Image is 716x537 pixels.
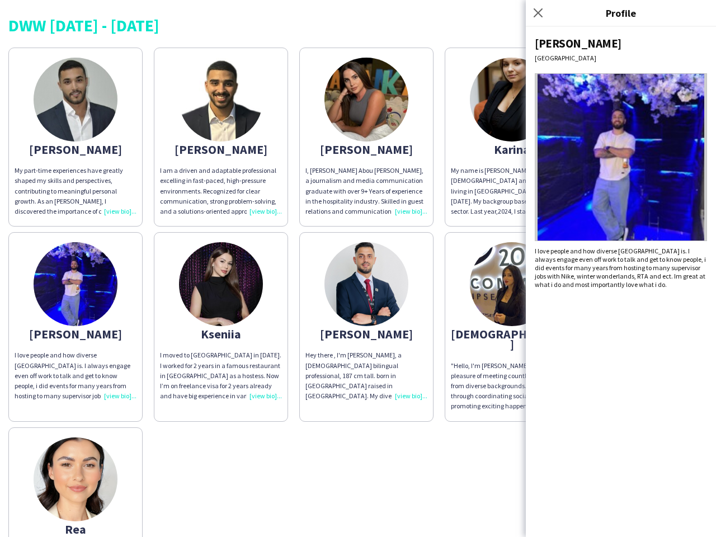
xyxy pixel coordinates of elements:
[160,350,282,401] div: I moved to [GEOGRAPHIC_DATA] in [DATE]. I worked for 2 years in a famous restaurant in [GEOGRAPHI...
[535,36,707,51] div: [PERSON_NAME]
[34,437,117,521] img: thumb-8378dd9b-9fe5-4f27-a785-a8afdcbe3a4b.jpg
[15,350,136,401] div: I love people and how diverse [GEOGRAPHIC_DATA] is. I always engage even off work to talk and get...
[160,166,282,216] div: I am a driven and adaptable professional excelling in fast-paced, high-pressure environments. Rec...
[451,361,573,412] div: "Hello, I'm [PERSON_NAME] I've had the pleasure of meeting countless individuals from diverse bac...
[160,144,282,154] div: [PERSON_NAME]
[526,6,716,20] h3: Profile
[305,329,427,339] div: [PERSON_NAME]
[305,350,427,401] div: Hey there , I'm [PERSON_NAME], a [DEMOGRAPHIC_DATA] bilingual professional, 187 cm tall. born in ...
[305,166,427,216] div: I, [PERSON_NAME] Abou [PERSON_NAME], a journalism and media communication graduate with over 9+ Y...
[179,58,263,142] img: thumb-689dc89547c7c.jpeg
[470,242,554,326] img: thumb-67570c1f332d6.jpeg
[451,329,573,349] div: [DEMOGRAPHIC_DATA]
[15,166,136,216] div: My part-time experiences have greatly shaped my skills and perspectives, contributing to meaningf...
[324,242,408,326] img: thumb-c122b529-1d7f-4880-892c-2dba5da5d9fc.jpg
[15,524,136,534] div: Rea
[451,166,573,216] div: My name is [PERSON_NAME]. I’m [DEMOGRAPHIC_DATA] and have been living in [GEOGRAPHIC_DATA] since ...
[451,144,573,154] div: Karina
[535,73,707,241] img: Crew avatar or photo
[8,17,708,34] div: DWW [DATE] - [DATE]
[324,58,408,142] img: thumb-6876d62b12ee4.jpeg
[535,247,707,289] div: I love people and how diverse [GEOGRAPHIC_DATA] is. I always engage even off work to talk and get...
[15,144,136,154] div: [PERSON_NAME]
[305,144,427,154] div: [PERSON_NAME]
[160,329,282,339] div: Kseniia
[34,58,117,142] img: thumb-6656fbc3a5347.jpeg
[470,58,554,142] img: thumb-6740cfd00f22a.jpeg
[34,242,117,326] img: thumb-68874c8a66eb5.jpeg
[15,329,136,339] div: [PERSON_NAME]
[535,54,707,62] div: [GEOGRAPHIC_DATA]
[179,242,263,326] img: thumb-671f536a5562f.jpeg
